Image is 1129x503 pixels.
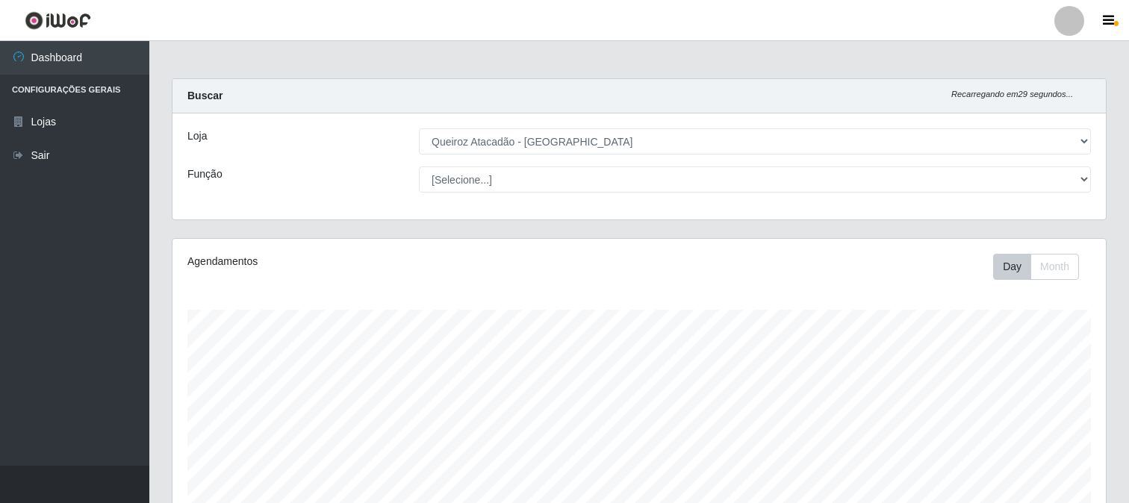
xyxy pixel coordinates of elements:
i: Recarregando em 29 segundos... [951,90,1073,99]
label: Loja [187,128,207,144]
div: Toolbar with button groups [993,254,1091,280]
img: CoreUI Logo [25,11,91,30]
button: Day [993,254,1031,280]
label: Função [187,166,223,182]
button: Month [1030,254,1079,280]
div: First group [993,254,1079,280]
strong: Buscar [187,90,223,101]
div: Agendamentos [187,254,551,269]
